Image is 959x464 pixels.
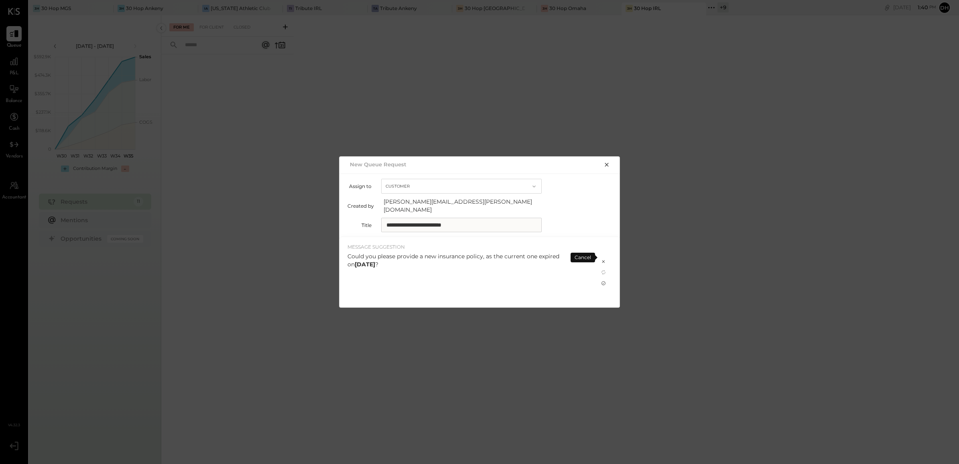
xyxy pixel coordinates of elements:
button: Customer [381,179,542,194]
div: Could you please provide a new insurance policy, as the current one expired on ? [347,252,591,268]
span: [PERSON_NAME][EMAIL_ADDRESS][PERSON_NAME][DOMAIN_NAME] [384,198,544,214]
h2: New Queue Request [350,161,406,168]
label: Assign to [347,183,372,189]
div: Cancel [571,253,595,262]
label: Created by [347,203,374,209]
label: Title [347,222,372,228]
div: MESSAGE SUGGESTION [347,243,591,250]
strong: [DATE] [355,261,375,268]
